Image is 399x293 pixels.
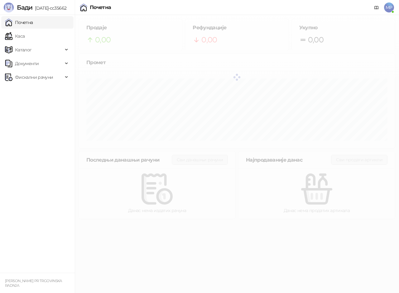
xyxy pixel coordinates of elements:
[15,71,53,83] span: Фискални рачуни
[4,2,14,12] img: Logo
[384,2,394,12] span: MP
[5,30,25,42] a: Каса
[15,57,39,70] span: Документи
[32,5,66,11] span: [DATE]-cc35662
[17,4,32,11] span: Бади
[5,16,33,29] a: Почетна
[5,279,62,288] small: [PERSON_NAME] PR TRGOVINSKA RADNJA
[15,44,32,56] span: Каталог
[372,2,382,12] a: Документација
[90,5,111,10] div: Почетна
